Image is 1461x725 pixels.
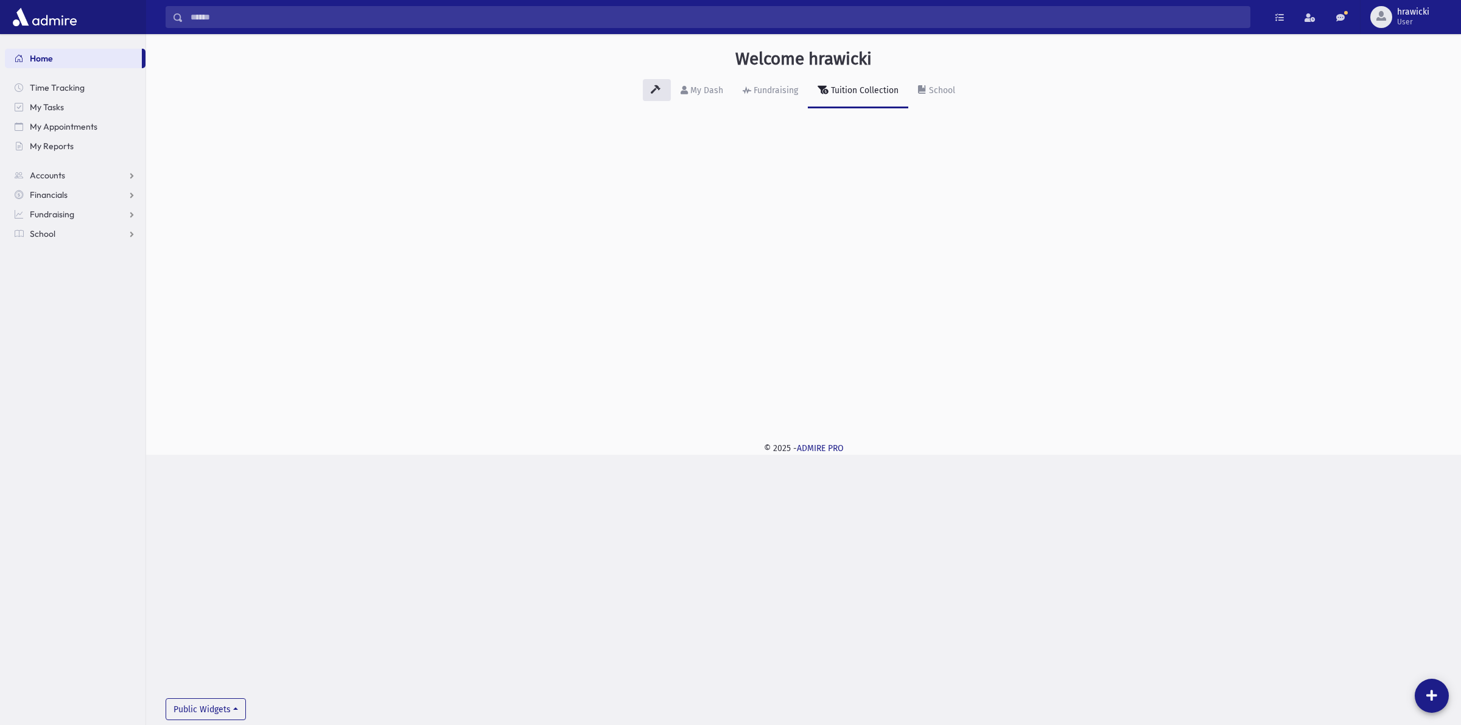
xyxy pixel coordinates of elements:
a: Accounts [5,166,145,185]
div: School [927,85,955,96]
a: Home [5,49,142,68]
a: Tuition Collection [808,74,908,108]
a: Fundraising [733,74,808,108]
h3: Welcome hrawicki [735,49,872,69]
span: Fundraising [30,209,74,220]
a: My Appointments [5,117,145,136]
a: My Reports [5,136,145,156]
span: Time Tracking [30,82,85,93]
span: Home [30,53,53,64]
a: ADMIRE PRO [797,443,844,454]
span: School [30,228,55,239]
a: Fundraising [5,205,145,224]
a: School [908,74,965,108]
span: Accounts [30,170,65,181]
div: © 2025 - [166,442,1442,455]
span: Financials [30,189,68,200]
a: Time Tracking [5,78,145,97]
span: User [1397,17,1429,27]
a: My Tasks [5,97,145,117]
input: Search [183,6,1250,28]
img: AdmirePro [10,5,80,29]
div: My Dash [688,85,723,96]
a: School [5,224,145,243]
div: Fundraising [751,85,798,96]
div: Tuition Collection [829,85,899,96]
span: My Tasks [30,102,64,113]
a: Financials [5,185,145,205]
span: My Appointments [30,121,97,132]
button: Public Widgets [166,698,246,720]
a: My Dash [671,74,733,108]
span: My Reports [30,141,74,152]
span: hrawicki [1397,7,1429,17]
